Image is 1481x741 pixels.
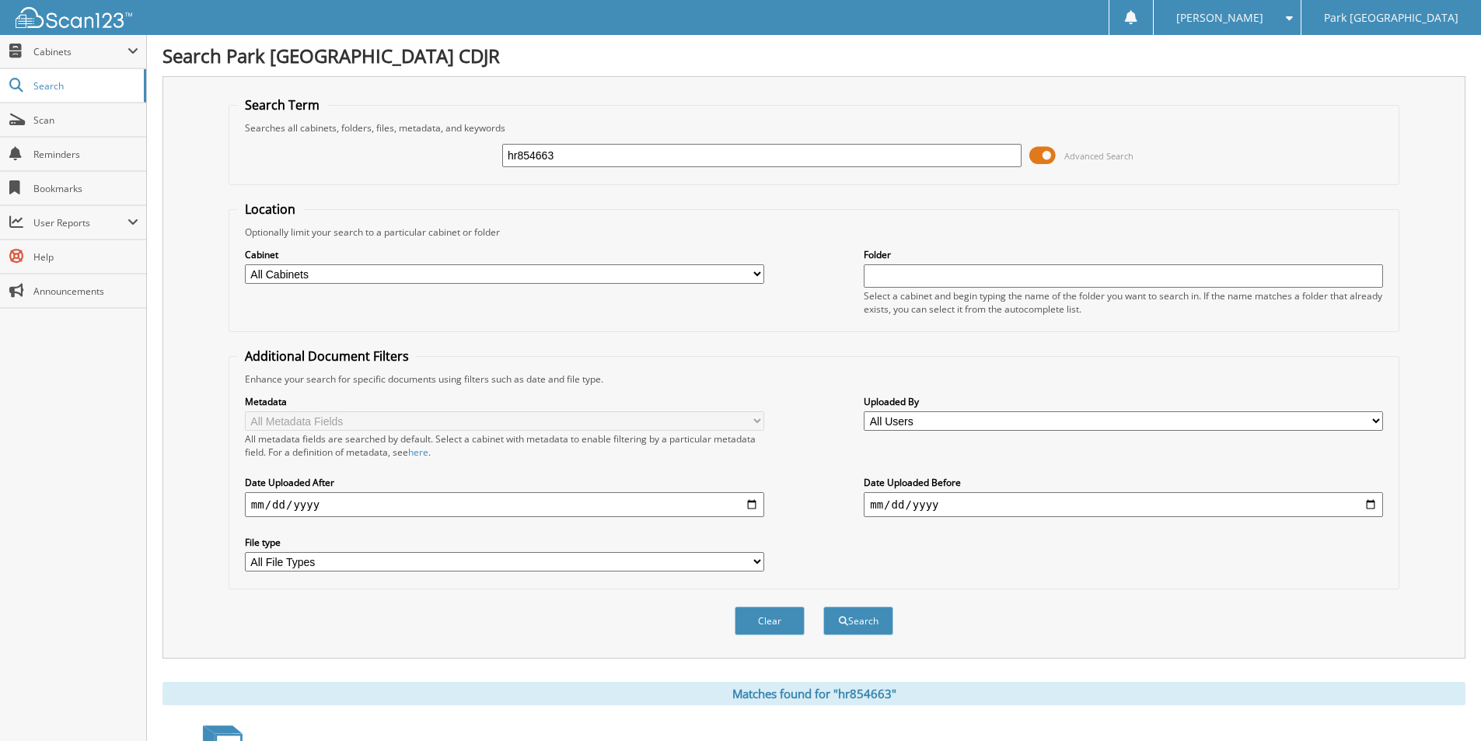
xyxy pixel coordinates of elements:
label: Cabinet [245,248,764,261]
div: Optionally limit your search to a particular cabinet or folder [237,225,1391,239]
span: Announcements [33,285,138,298]
div: Select a cabinet and begin typing the name of the folder you want to search in. If the name match... [864,289,1383,316]
legend: Additional Document Filters [237,348,417,365]
a: here [408,446,428,459]
label: Metadata [245,395,764,408]
span: Help [33,250,138,264]
span: Reminders [33,148,138,161]
label: Date Uploaded After [245,476,764,489]
span: Park [GEOGRAPHIC_DATA] [1324,13,1458,23]
h1: Search Park [GEOGRAPHIC_DATA] CDJR [162,43,1465,68]
div: All metadata fields are searched by default. Select a cabinet with metadata to enable filtering b... [245,432,764,459]
img: scan123-logo-white.svg [16,7,132,28]
span: Cabinets [33,45,127,58]
legend: Location [237,201,303,218]
span: User Reports [33,216,127,229]
span: Search [33,79,136,93]
input: end [864,492,1383,517]
button: Clear [735,606,805,635]
div: Searches all cabinets, folders, files, metadata, and keywords [237,121,1391,135]
label: Folder [864,248,1383,261]
button: Search [823,606,893,635]
label: File type [245,536,764,549]
input: start [245,492,764,517]
span: Scan [33,114,138,127]
span: Bookmarks [33,182,138,195]
label: Date Uploaded Before [864,476,1383,489]
div: Matches found for "hr854663" [162,682,1465,705]
span: Advanced Search [1064,150,1133,162]
div: Enhance your search for specific documents using filters such as date and file type. [237,372,1391,386]
legend: Search Term [237,96,327,114]
label: Uploaded By [864,395,1383,408]
span: [PERSON_NAME] [1176,13,1263,23]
